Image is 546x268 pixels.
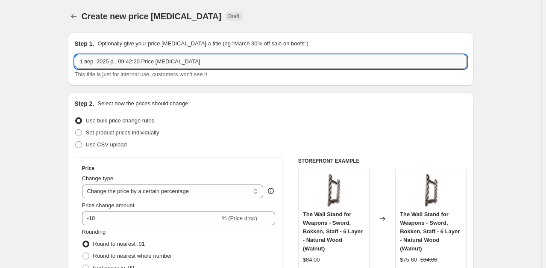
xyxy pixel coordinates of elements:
span: % (Price drop) [222,215,257,221]
h2: Step 1. [75,39,94,48]
div: help [267,187,275,195]
p: Optionally give your price [MEDICAL_DATA] a title (eg "March 30% off sale on boots") [97,39,308,48]
span: Round to nearest whole number [93,253,172,259]
span: Round to nearest .01 [93,241,145,247]
span: Draft [228,13,239,20]
span: This title is just for internal use, customers won't see it [75,71,207,77]
img: Photoroom-20241123_111809_80x.png [414,173,448,208]
h6: STOREFRONT EXAMPLE [298,158,467,164]
h2: Step 2. [75,99,94,108]
p: Select how the prices should change [97,99,188,108]
span: $84.00 [303,256,320,263]
span: The Wall Stand for Weapons - Sword, Bokken, Staff - 6 Layer - Natural Wood (Walnut) [400,211,460,252]
span: Change type [82,175,114,182]
button: Price change jobs [68,10,80,22]
span: Use CSV upload [86,141,127,148]
h3: Price [82,165,94,172]
img: Photoroom-20241123_111809_80x.png [317,173,351,208]
span: Use bulk price change rules [86,117,154,124]
span: The Wall Stand for Weapons - Sword, Bokken, Staff - 6 Layer - Natural Wood (Walnut) [303,211,363,252]
span: Price change amount [82,202,135,208]
span: Rounding [82,229,106,235]
span: $84.00 [420,256,437,263]
input: -15 [82,211,220,225]
span: Set product prices individually [86,129,159,136]
span: Create new price [MEDICAL_DATA] [82,12,222,21]
span: $75.60 [400,256,417,263]
input: 30% off holiday sale [75,55,467,68]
